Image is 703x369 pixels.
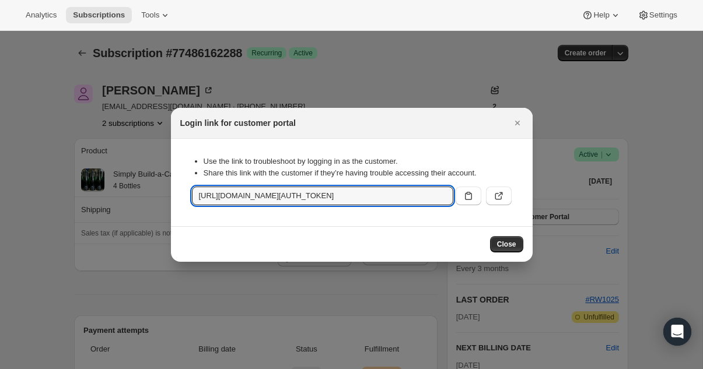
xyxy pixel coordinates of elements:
[19,7,64,23] button: Analytics
[141,10,159,20] span: Tools
[26,10,57,20] span: Analytics
[509,115,526,131] button: Close
[204,167,512,179] li: Share this link with the customer if they’re having trouble accessing their account.
[649,10,677,20] span: Settings
[631,7,684,23] button: Settings
[180,117,296,129] h2: Login link for customer portal
[73,10,125,20] span: Subscriptions
[663,318,691,346] div: Open Intercom Messenger
[593,10,609,20] span: Help
[490,236,523,252] button: Close
[204,156,512,167] li: Use the link to troubleshoot by logging in as the customer.
[66,7,132,23] button: Subscriptions
[134,7,178,23] button: Tools
[497,240,516,249] span: Close
[575,7,628,23] button: Help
